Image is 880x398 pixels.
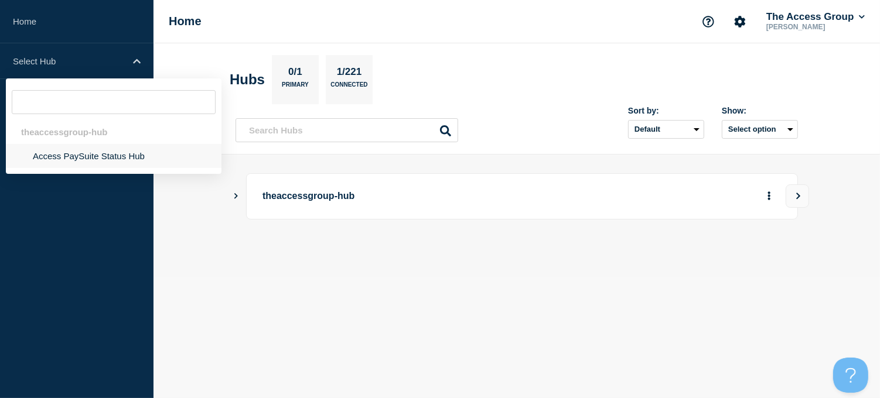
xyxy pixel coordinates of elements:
div: theaccessgroup-hub [6,120,221,144]
p: Connected [330,81,367,94]
div: Show: [722,106,798,115]
p: [PERSON_NAME] [764,23,867,31]
div: Sort by: [628,106,704,115]
button: Show Connected Hubs [233,192,239,201]
button: View [786,184,809,208]
p: theaccessgroup-hub [262,186,586,207]
button: Select option [722,120,798,139]
p: Primary [282,81,309,94]
button: Account settings [728,9,752,34]
h2: Hubs [230,71,265,88]
button: The Access Group [764,11,867,23]
li: Access PaySuite Status Hub [6,144,221,168]
button: Support [696,9,721,34]
h1: Home [169,15,202,28]
select: Sort by [628,120,704,139]
iframe: Help Scout Beacon - Open [833,358,868,393]
p: 0/1 [284,66,307,81]
input: Search Hubs [236,118,458,142]
p: Select Hub [13,56,125,66]
p: 1/221 [332,66,366,81]
button: More actions [762,186,777,207]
